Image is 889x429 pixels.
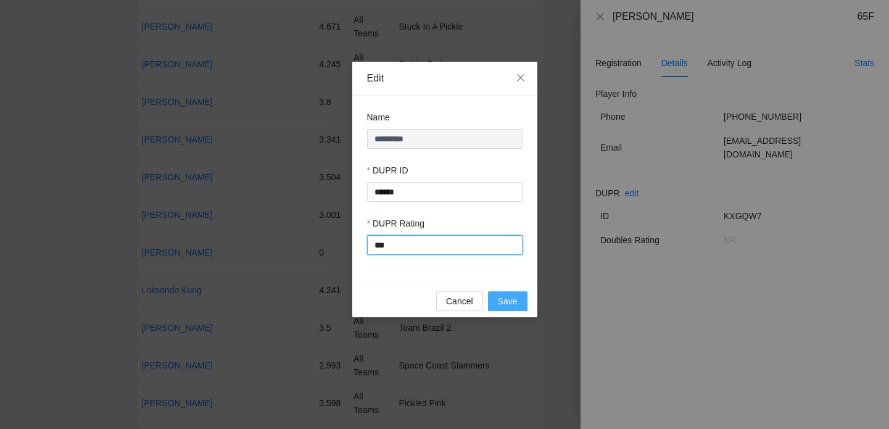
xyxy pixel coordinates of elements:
span: Cancel [446,294,473,308]
button: Cancel [436,291,483,311]
label: DUPR Rating [367,217,424,230]
div: Edit [367,72,523,85]
input: DUPR ID [367,182,523,202]
button: Close [504,62,537,95]
span: Save [498,294,518,308]
span: close [516,73,526,83]
button: Save [488,291,527,311]
label: Name [367,110,390,124]
label: DUPR ID [367,164,408,177]
input: DUPR Rating [367,235,523,255]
